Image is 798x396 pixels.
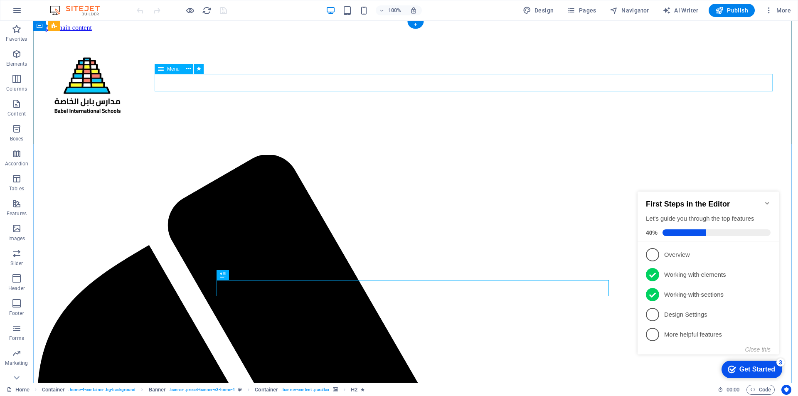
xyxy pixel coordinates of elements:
button: Design [520,4,557,17]
span: AI Writer [663,6,699,15]
button: Navigator [606,4,653,17]
p: Elements [6,61,27,67]
h2: First Steps in the Editor [12,20,136,29]
p: Favorites [6,36,27,42]
div: Get Started 3 items remaining, 40% complete [87,181,148,199]
button: Code [746,385,775,395]
button: Close this [111,167,136,173]
button: Click here to leave preview mode and continue editing [185,5,195,15]
p: Design Settings [30,131,130,140]
div: 3 [142,179,150,187]
p: Overview [30,71,130,80]
p: Working with elements [30,91,130,100]
i: Reload page [202,6,212,15]
i: This element is a customizable preset [238,387,242,392]
i: This element contains a background [333,387,338,392]
button: Usercentrics [781,385,791,395]
span: Click to select. Double-click to edit [42,385,65,395]
a: Skip to main content [3,3,59,10]
span: Click to select. Double-click to edit [255,385,278,395]
p: More helpful features [30,151,130,160]
li: Overview [3,65,145,85]
h6: Session time [718,385,740,395]
button: AI Writer [659,4,702,17]
span: More [765,6,791,15]
button: 100% [376,5,405,15]
p: Forms [9,335,24,342]
span: Click to select. Double-click to edit [351,385,357,395]
div: Get Started [105,186,141,194]
li: Design Settings [3,125,145,145]
span: Click to select. Double-click to edit [149,385,166,395]
p: Features [7,210,27,217]
i: On resize automatically adjust zoom level to fit chosen device. [410,7,417,14]
div: Design (Ctrl+Alt+Y) [520,4,557,17]
p: Columns [6,86,27,92]
p: Header [8,285,25,292]
button: reload [202,5,212,15]
span: Pages [567,6,596,15]
span: . banner-content .parallax [281,385,329,395]
span: . home-4-container .bg-background [68,385,135,395]
p: Images [8,235,25,242]
div: Let's guide you through the top features [12,35,136,44]
button: Pages [564,4,599,17]
p: Footer [9,310,24,317]
a: Click to cancel selection. Double-click to open Pages [7,385,30,395]
p: Slider [10,260,23,267]
span: 40% [12,50,28,57]
span: Code [750,385,771,395]
li: Working with elements [3,85,145,105]
div: Minimize checklist [130,20,136,27]
p: Working with sections [30,111,130,120]
h6: 100% [388,5,401,15]
p: Tables [9,185,24,192]
p: Content [7,111,26,117]
button: Publish [709,4,755,17]
span: : [732,386,734,393]
p: Accordion [5,160,28,167]
p: Marketing [5,360,28,366]
img: Editor Logo [48,5,110,15]
span: Menu [167,66,180,71]
p: Boxes [10,135,24,142]
nav: breadcrumb [42,385,365,395]
span: . banner .preset-banner-v3-home-4 [169,385,235,395]
li: More helpful features [3,145,145,165]
button: More [761,4,794,17]
div: + [407,21,424,29]
span: Publish [715,6,748,15]
li: Working with sections [3,105,145,125]
i: Element contains an animation [361,387,365,392]
span: 00 00 [727,385,739,395]
span: Navigator [610,6,649,15]
span: Design [523,6,554,15]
